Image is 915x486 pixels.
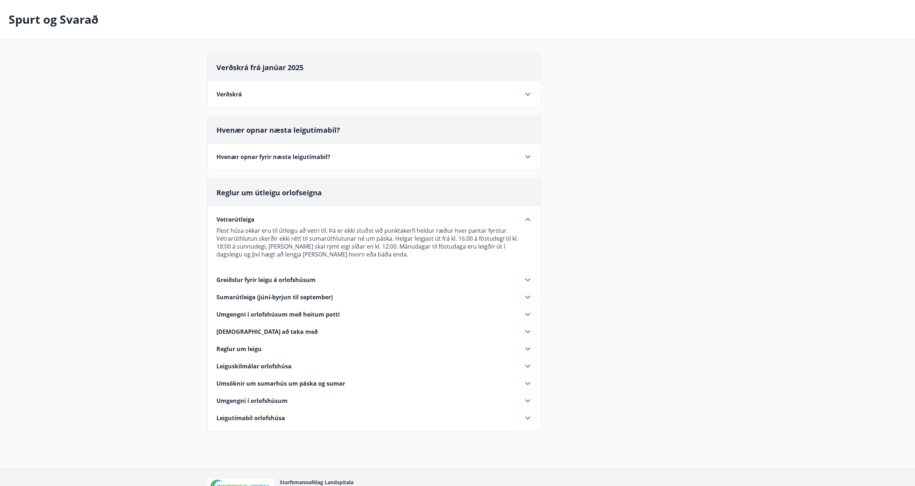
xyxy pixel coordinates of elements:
[216,63,303,72] span: Verðskrá frá janúar 2025
[216,396,532,405] div: Umgengni í orlofshúsum
[216,328,318,336] span: [DEMOGRAPHIC_DATA] að taka með
[216,379,532,388] div: Umsóknir um sumarhús um páska og sumar
[280,479,353,486] span: Starfsmannafélag Landspítala
[216,345,532,353] div: Reglur um leigu
[216,380,345,387] span: Umsóknir um sumarhús um páska og sumar
[216,414,532,422] div: Leigutímabil orlofshúsa
[216,327,532,336] div: [DEMOGRAPHIC_DATA] að taka með
[216,125,340,135] span: Hvenær opnar næsta leigutímabil?
[216,276,316,284] span: Greiðslur fyrir leigu á orlofshúsum
[216,90,532,99] div: Verðskrá
[216,215,532,224] div: Vetrarútleiga
[216,276,532,284] div: Greiðslur fyrir leigu á orlofshúsum
[216,215,255,223] span: Vetrarútleiga
[216,188,322,197] span: Reglur um útleigu orlofseigna
[216,362,292,370] span: Leiguskilmálar orlofshúsa
[216,293,532,301] div: Sumarútleiga (júní-byrjun til september)
[216,153,330,161] span: Hvenær opnar fyrir næsta leigutímabil?
[216,310,340,318] span: Umgengni í orlofshúsum með heitum potti
[216,153,532,161] div: Hvenær opnar fyrir næsta leigutímabil?
[216,293,333,301] span: Sumarútleiga (júní-byrjun til september)
[216,397,288,405] span: Umgengni í orlofshúsum
[216,310,532,319] div: Umgengni í orlofshúsum með heitum potti
[216,345,262,353] span: Reglur um leigu
[216,414,285,422] span: Leigutímabil orlofshúsa
[216,90,242,98] span: Verðskrá
[216,362,532,371] div: Leiguskilmálar orlofshúsa
[216,227,532,258] p: Flest húsa okkar eru til útleigu að vetri til. Þá er ekki stuðst við punktakerfi heldur ræður hve...
[9,12,99,27] p: Spurt og Svarað
[216,224,532,267] div: Vetrarútleiga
